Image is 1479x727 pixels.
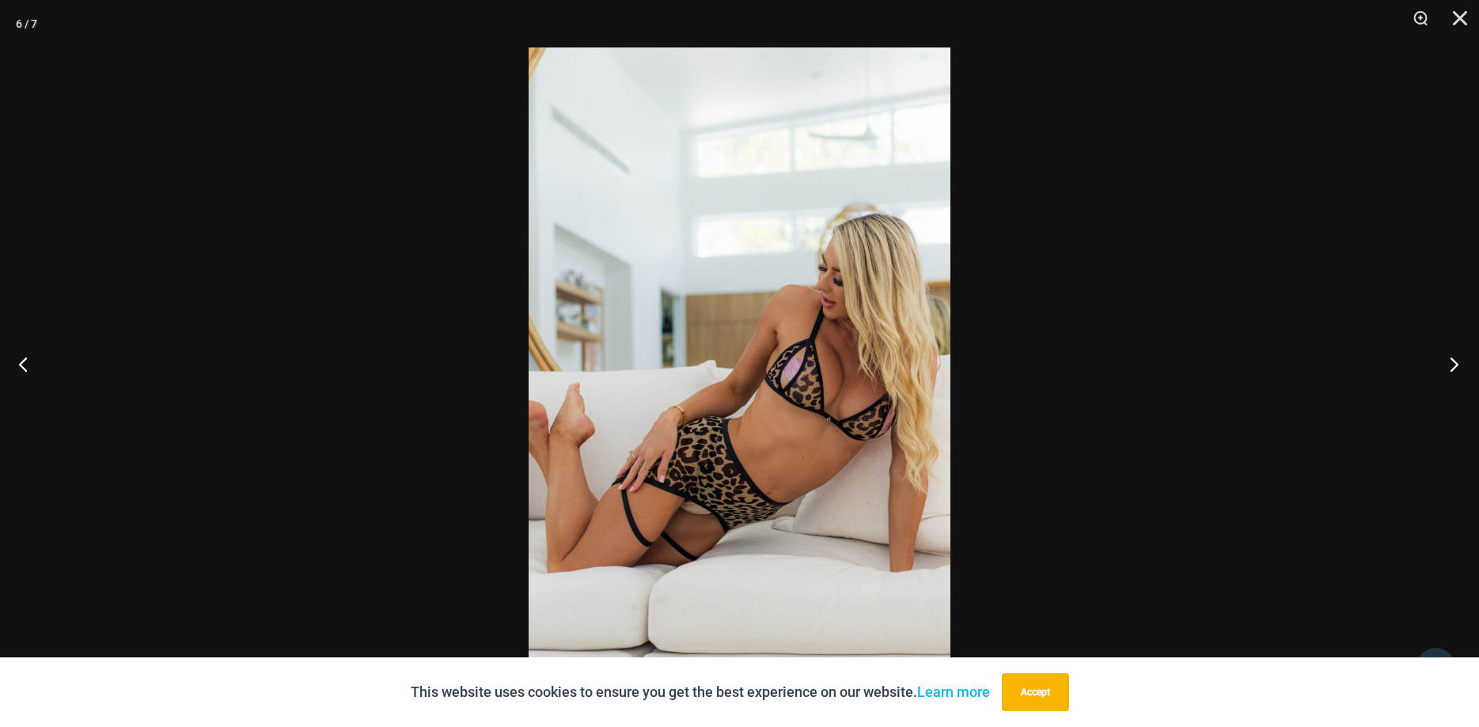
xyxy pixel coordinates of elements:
img: Seduction Animal 1034 Bra 6034 Thong 5019 Skirt 06 [529,47,950,680]
a: Learn more [917,683,990,700]
button: Accept [1002,673,1069,711]
button: Next [1420,324,1479,403]
p: This website uses cookies to ensure you get the best experience on our website. [411,680,990,704]
div: 6 / 7 [16,12,37,36]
